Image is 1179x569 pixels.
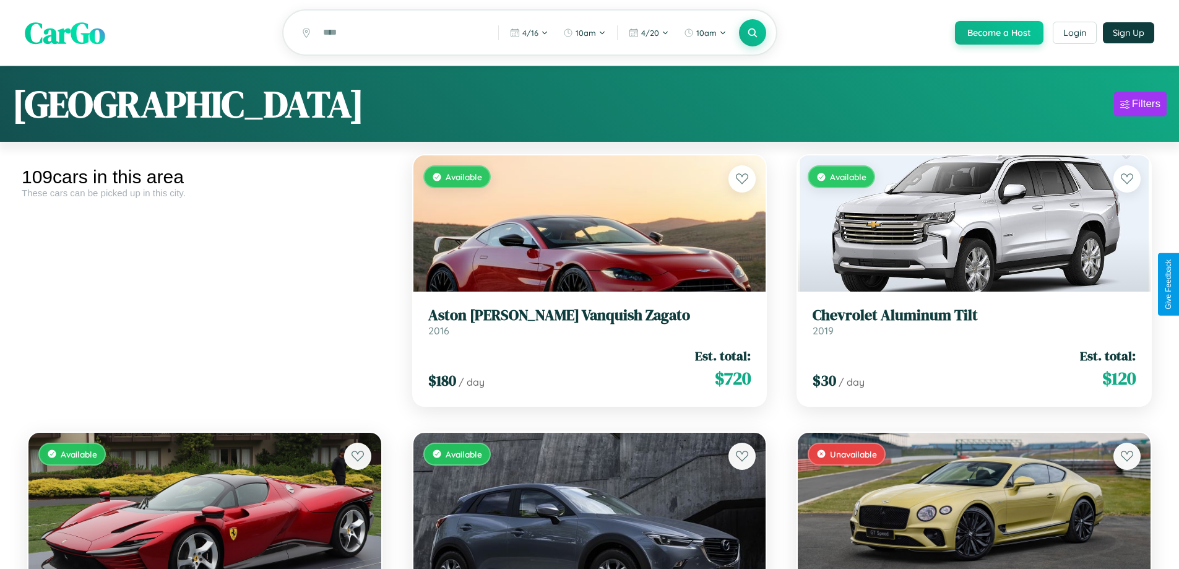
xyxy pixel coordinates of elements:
[813,370,836,391] span: $ 30
[839,376,865,388] span: / day
[22,188,388,198] div: These cars can be picked up in this city.
[504,23,555,43] button: 4/16
[955,21,1043,45] button: Become a Host
[1114,92,1167,116] button: Filters
[1080,347,1136,365] span: Est. total:
[557,23,612,43] button: 10am
[459,376,485,388] span: / day
[446,449,482,459] span: Available
[813,306,1136,324] h3: Chevrolet Aluminum Tilt
[813,306,1136,337] a: Chevrolet Aluminum Tilt2019
[1164,259,1173,310] div: Give Feedback
[678,23,733,43] button: 10am
[446,172,482,182] span: Available
[12,79,364,129] h1: [GEOGRAPHIC_DATA]
[25,12,105,53] span: CarGo
[830,449,877,459] span: Unavailable
[428,324,449,337] span: 2016
[22,167,388,188] div: 109 cars in this area
[696,28,717,38] span: 10am
[522,28,538,38] span: 4 / 16
[715,366,751,391] span: $ 720
[641,28,659,38] span: 4 / 20
[1103,22,1154,43] button: Sign Up
[695,347,751,365] span: Est. total:
[1053,22,1097,44] button: Login
[830,172,866,182] span: Available
[813,324,834,337] span: 2019
[1102,366,1136,391] span: $ 120
[1132,98,1160,110] div: Filters
[428,306,751,324] h3: Aston [PERSON_NAME] Vanquish Zagato
[576,28,596,38] span: 10am
[623,23,675,43] button: 4/20
[428,306,751,337] a: Aston [PERSON_NAME] Vanquish Zagato2016
[61,449,97,459] span: Available
[428,370,456,391] span: $ 180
